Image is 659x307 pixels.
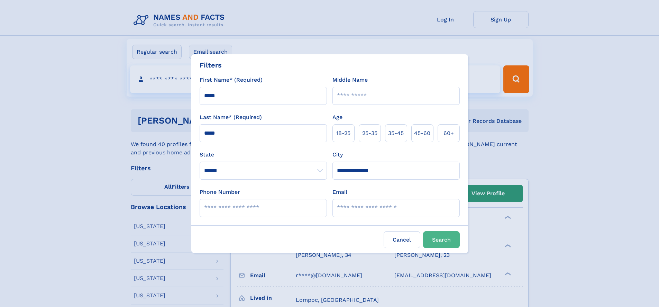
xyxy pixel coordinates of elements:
[200,60,222,70] div: Filters
[384,231,420,248] label: Cancel
[388,129,404,137] span: 35‑45
[200,76,263,84] label: First Name* (Required)
[443,129,454,137] span: 60+
[200,113,262,121] label: Last Name* (Required)
[332,76,368,84] label: Middle Name
[414,129,430,137] span: 45‑60
[332,151,343,159] label: City
[332,113,342,121] label: Age
[362,129,377,137] span: 25‑35
[423,231,460,248] button: Search
[200,151,327,159] label: State
[200,188,240,196] label: Phone Number
[332,188,347,196] label: Email
[336,129,350,137] span: 18‑25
